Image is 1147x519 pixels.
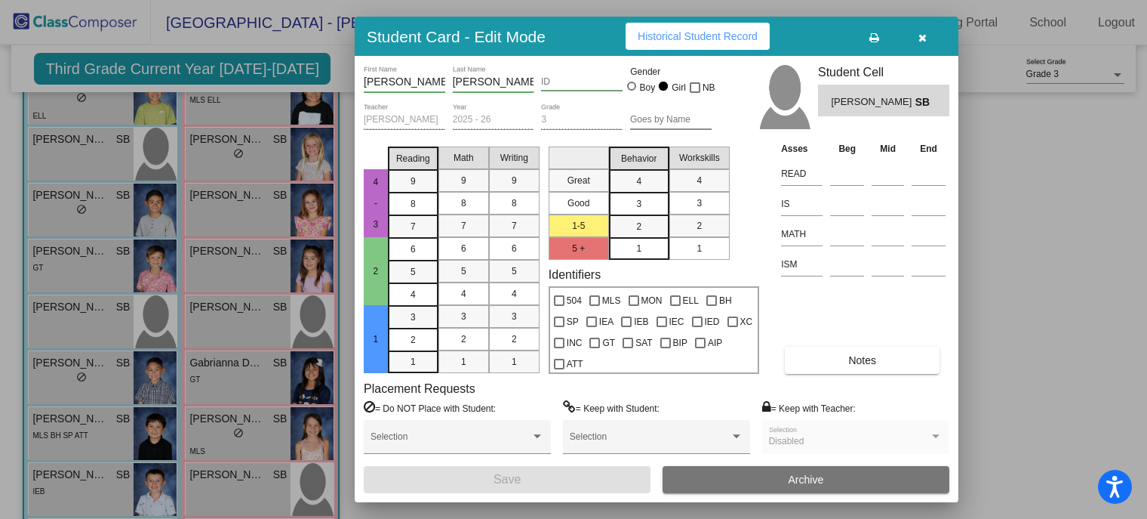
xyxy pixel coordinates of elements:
[663,466,949,493] button: Archive
[411,265,416,279] span: 5
[868,141,908,157] th: Mid
[411,355,416,369] span: 1
[602,334,615,352] span: GT
[541,115,623,125] input: grade
[826,141,868,157] th: Beg
[567,334,583,352] span: INC
[512,264,517,278] span: 5
[512,242,517,255] span: 6
[762,400,856,416] label: = Keep with Teacher:
[705,313,720,331] span: IED
[697,174,702,187] span: 4
[512,310,517,323] span: 3
[411,333,416,347] span: 2
[636,220,641,233] span: 2
[461,332,466,346] span: 2
[367,27,546,46] h3: Student Card - Edit Mode
[708,334,722,352] span: AIP
[567,292,582,310] span: 504
[679,151,720,165] span: Workskills
[461,219,466,233] span: 7
[719,292,732,310] span: BH
[512,287,517,301] span: 4
[549,267,601,282] label: Identifiers
[364,466,650,493] button: Save
[789,474,824,486] span: Archive
[461,264,466,278] span: 5
[369,266,383,276] span: 2
[831,94,915,110] span: [PERSON_NAME]
[411,243,416,256] span: 6
[671,81,686,94] div: Girl
[626,23,770,50] button: Historical Student Record
[461,196,466,210] span: 8
[461,287,466,301] span: 4
[740,313,753,331] span: XC
[697,242,702,255] span: 1
[512,196,517,210] span: 8
[396,152,430,165] span: Reading
[512,219,517,233] span: 7
[915,94,936,110] span: SB
[641,292,663,310] span: MON
[697,196,702,210] span: 3
[638,30,758,42] span: Historical Student Record
[848,354,876,366] span: Notes
[697,219,702,233] span: 2
[411,220,416,233] span: 7
[512,332,517,346] span: 2
[777,141,826,157] th: Asses
[453,115,534,125] input: year
[683,292,699,310] span: ELL
[621,152,657,165] span: Behavior
[567,355,583,373] span: ATT
[364,382,475,396] label: Placement Requests
[781,223,823,246] input: assessment
[500,151,528,165] span: Writing
[563,400,660,416] label: = Keep with Student:
[669,313,684,331] span: IEC
[411,197,416,211] span: 8
[411,175,416,188] span: 9
[461,242,466,255] span: 6
[461,355,466,369] span: 1
[461,310,466,323] span: 3
[639,81,656,94] div: Boy
[411,288,416,301] span: 4
[630,115,712,125] input: goes by name
[673,334,687,352] span: BIP
[636,175,641,188] span: 4
[634,313,648,331] span: IEB
[364,115,445,125] input: teacher
[411,310,416,324] span: 3
[630,65,712,79] mat-label: Gender
[454,151,474,165] span: Math
[512,174,517,187] span: 9
[818,65,949,79] h3: Student Cell
[636,197,641,211] span: 3
[785,347,939,374] button: Notes
[769,436,804,446] span: Disabled
[635,334,652,352] span: SAT
[781,162,823,185] input: assessment
[494,473,521,486] span: Save
[781,253,823,276] input: assessment
[599,313,613,331] span: IEA
[567,313,579,331] span: SP
[512,355,517,369] span: 1
[636,242,641,255] span: 1
[703,79,715,97] span: NB
[369,334,383,344] span: 1
[781,193,823,215] input: assessment
[364,400,496,416] label: = Do NOT Place with Student:
[908,141,949,157] th: End
[602,292,621,310] span: MLS
[461,174,466,187] span: 9
[369,177,383,230] span: 4 - 3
